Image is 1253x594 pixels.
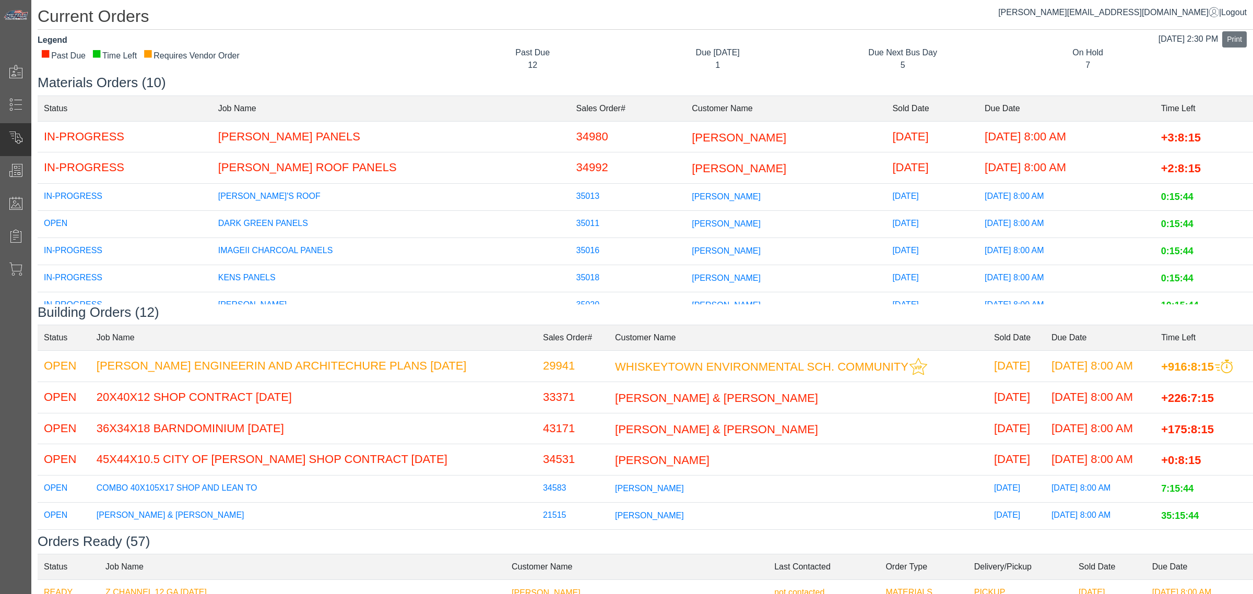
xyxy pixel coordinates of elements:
div: ■ [41,50,50,57]
img: This order should be prioritized [1215,360,1233,374]
td: 43171 [537,413,609,444]
td: Status [38,554,99,579]
td: 34583 [537,476,609,503]
td: 20X40X12 SHOP CONTRACT [DATE] [90,382,537,413]
td: Sold Date [886,96,978,121]
td: OPEN [38,530,90,557]
td: Order Type [879,554,967,579]
h1: Current Orders [38,6,1253,30]
td: Time Left [1155,325,1253,350]
span: [DATE] 2:30 PM [1159,34,1218,43]
span: [PERSON_NAME] [692,162,786,175]
td: IN-PROGRESS [38,152,212,184]
div: Past Due [41,50,86,62]
strong: Legend [38,35,67,44]
td: [PERSON_NAME]'S ROOF [212,183,570,210]
span: [PERSON_NAME] [615,454,710,467]
span: +226:7:15 [1161,391,1214,405]
td: 35011 [570,210,686,237]
td: 35018 [570,265,686,292]
td: [DATE] [886,292,978,319]
td: 21515 [537,503,609,530]
div: 5 [818,59,987,72]
td: [DATE] [886,183,978,210]
td: [DATE] 8:00 AM [978,210,1155,237]
td: [PERSON_NAME] ROOF PANELS [212,152,570,184]
span: +175:8:15 [1161,422,1214,435]
td: [DATE] 8:00 AM [1045,476,1155,503]
td: [PERSON_NAME] [90,530,537,557]
td: [DATE] 8:00 AM [1045,503,1155,530]
span: [PERSON_NAME] [615,484,684,493]
td: [DATE] 8:00 AM [1045,530,1155,557]
td: OPEN [38,413,90,444]
td: 35016 [570,237,686,265]
td: IN-PROGRESS [38,121,212,152]
td: [DATE] 8:00 AM [1045,350,1155,382]
td: [DATE] [988,413,1045,444]
td: Time Left [1155,96,1253,121]
td: Due Date [978,96,1155,121]
td: [DATE] 8:00 AM [1045,382,1155,413]
td: [DATE] [886,210,978,237]
td: Job Name [99,554,505,579]
span: [PERSON_NAME] [692,219,761,228]
span: [PERSON_NAME] & [PERSON_NAME] [615,391,818,405]
span: [PERSON_NAME] [692,274,761,282]
td: 34992 [570,152,686,184]
span: 0:15:44 [1161,246,1193,256]
td: 35020 [570,292,686,319]
td: [DATE] [886,152,978,184]
td: Job Name [212,96,570,121]
td: 29941 [537,350,609,382]
td: IN-PROGRESS [38,237,212,265]
td: IN-PROGRESS [38,183,212,210]
td: Customer Name [609,325,988,350]
div: | [998,6,1247,19]
td: Sold Date [988,325,1045,350]
td: OPEN [38,210,212,237]
span: WHISKEYTOWN ENVIRONMENTAL SCH. COMMUNITY [615,360,908,373]
td: [DATE] [988,503,1045,530]
td: Due Date [1146,554,1253,579]
td: [DATE] 8:00 AM [1045,413,1155,444]
span: [PERSON_NAME] [615,511,684,520]
div: Requires Vendor Order [143,50,240,62]
td: Customer Name [685,96,886,121]
span: Logout [1221,8,1247,17]
span: +0:8:15 [1161,454,1201,467]
span: +2:8:15 [1161,162,1201,175]
td: OPEN [38,444,90,476]
img: Metals Direct Inc Logo [3,9,29,21]
button: Print [1222,31,1247,47]
span: 0:15:44 [1161,192,1193,202]
td: Status [38,96,212,121]
div: ■ [92,50,101,57]
div: 7 [1003,59,1172,72]
span: [PERSON_NAME] [692,246,761,255]
a: [PERSON_NAME][EMAIL_ADDRESS][DOMAIN_NAME] [998,8,1219,17]
td: 34801 [537,530,609,557]
h3: Materials Orders (10) [38,75,1253,91]
span: +916:8:15 [1161,360,1214,373]
td: [DATE] 8:00 AM [1045,444,1155,476]
div: On Hold [1003,46,1172,59]
td: [DATE] [886,265,978,292]
td: [DATE] 8:00 AM [978,237,1155,265]
span: 7:15:44 [1161,483,1193,494]
td: [DATE] [886,121,978,152]
div: Time Left [92,50,137,62]
span: [PERSON_NAME] & [PERSON_NAME] [615,422,818,435]
td: KENS PANELS [212,265,570,292]
td: Sales Order# [537,325,609,350]
td: [DATE] [988,476,1045,503]
td: 35013 [570,183,686,210]
td: IN-PROGRESS [38,265,212,292]
td: [DATE] [988,444,1045,476]
td: [DATE] [988,382,1045,413]
td: Due Date [1045,325,1155,350]
td: 36X34X18 BARNDOMINIUM [DATE] [90,413,537,444]
td: 45X44X10.5 CITY OF [PERSON_NAME] SHOP CONTRACT [DATE] [90,444,537,476]
td: [PERSON_NAME] ENGINEERIN AND ARCHITECHURE PLANS [DATE] [90,350,537,382]
span: 35:15:44 [1161,510,1199,521]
